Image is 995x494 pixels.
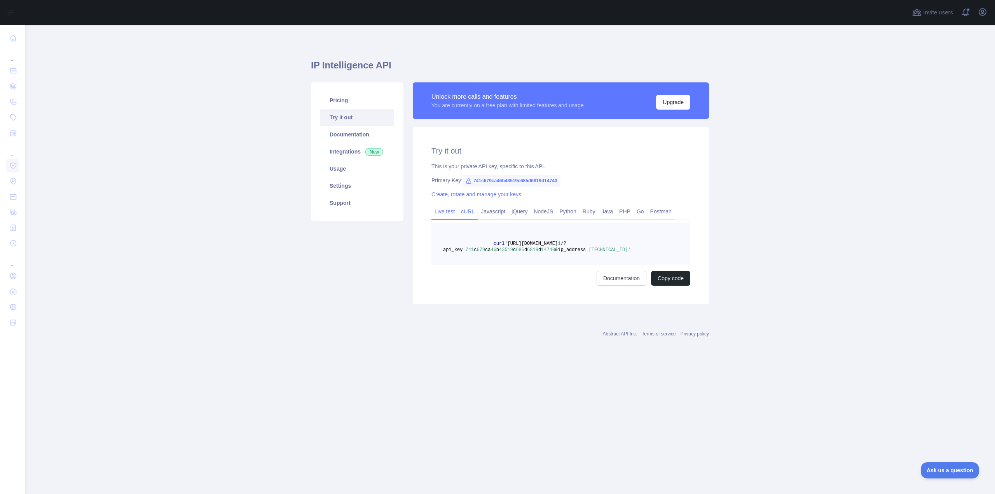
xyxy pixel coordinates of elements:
span: Invite users [923,8,953,17]
span: 43519 [499,247,513,253]
div: You are currently on a free plan with limited features and usage [431,101,584,109]
span: 685 [516,247,524,253]
a: Postman [647,205,675,218]
span: 741c679ca46b43519c685d6819d14740 [463,175,560,187]
a: cURL [458,205,478,218]
button: Upgrade [656,95,690,110]
a: Support [320,194,394,211]
span: New [365,148,383,156]
span: '[URL][DOMAIN_NAME] [504,241,558,246]
span: 14740 [541,247,555,253]
span: d [538,247,541,253]
a: Terms of service [642,331,676,337]
span: &ip_address= [555,247,588,253]
a: jQuery [508,205,531,218]
span: 46 [491,247,496,253]
div: This is your private API key, specific to this API. [431,162,690,170]
span: 679 [477,247,485,253]
div: Unlock more calls and features [431,92,584,101]
a: Usage [320,160,394,177]
div: ... [6,252,19,267]
h2: Try it out [431,145,690,156]
a: Documentation [597,271,646,286]
a: Documentation [320,126,394,143]
a: Ruby [580,205,599,218]
button: Invite users [911,6,955,19]
a: Pricing [320,92,394,109]
span: b [496,247,499,253]
span: d [524,247,527,253]
span: 741 [466,247,474,253]
span: ca [485,247,491,253]
a: PHP [616,205,634,218]
a: NodeJS [531,205,556,218]
span: ' [628,247,630,253]
a: Create, rotate and manage your keys [431,191,521,197]
span: [TECHNICAL_ID] [589,247,628,253]
span: c [513,247,516,253]
a: Java [599,205,616,218]
iframe: Toggle Customer Support [921,462,979,478]
a: Privacy policy [681,331,709,337]
a: Integrations New [320,143,394,160]
div: ... [6,141,19,157]
span: c [474,247,477,253]
span: 6819 [527,247,538,253]
a: Live test [431,205,458,218]
a: Try it out [320,109,394,126]
h1: IP Intelligence API [311,59,709,78]
div: Primary Key: [431,176,690,184]
a: Go [634,205,647,218]
a: Javascript [478,205,508,218]
a: Abstract API Inc. [603,331,637,337]
button: Copy code [651,271,690,286]
span: curl [494,241,505,246]
a: Python [556,205,580,218]
div: ... [6,47,19,62]
span: 1 [558,241,560,246]
a: Settings [320,177,394,194]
